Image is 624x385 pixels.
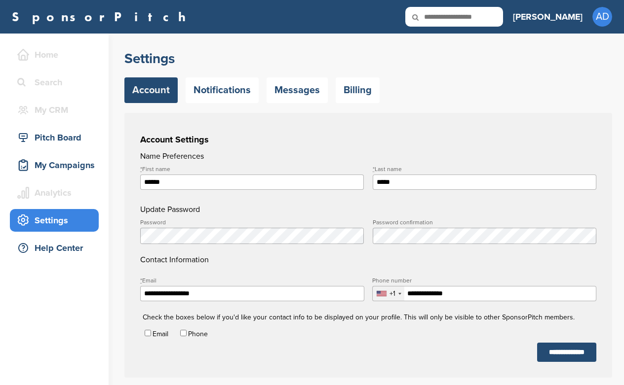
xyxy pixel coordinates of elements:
a: Help Center [10,237,99,259]
label: Email [153,330,168,338]
div: Home [15,46,99,64]
label: Last name [373,166,596,172]
abbr: required [140,277,142,284]
div: Help Center [15,239,99,257]
a: [PERSON_NAME] [513,6,583,28]
abbr: required [140,166,142,173]
div: Settings [15,211,99,229]
a: Billing [336,77,380,103]
a: Home [10,43,99,66]
label: Phone [188,330,208,338]
h3: Account Settings [140,133,596,146]
h4: Update Password [140,204,596,215]
div: +1 [390,290,395,297]
a: Search [10,71,99,94]
div: Selected country [373,286,404,301]
h2: Settings [124,50,612,68]
div: My CRM [15,101,99,119]
div: My Campaigns [15,156,99,174]
label: Email [140,278,364,283]
a: Settings [10,209,99,232]
div: Search [15,73,99,91]
a: Analytics [10,181,99,204]
span: AD [592,7,612,27]
a: SponsorPitch [12,10,192,23]
abbr: required [373,166,375,173]
a: Messages [267,77,328,103]
div: Pitch Board [15,129,99,146]
label: Password [140,219,364,225]
h3: [PERSON_NAME] [513,10,583,24]
h4: Name Preferences [140,150,596,162]
label: Password confirmation [373,219,596,225]
a: Pitch Board [10,126,99,149]
label: First name [140,166,364,172]
div: Analytics [15,184,99,202]
h4: Contact Information [140,219,596,266]
a: My CRM [10,99,99,121]
a: Account [124,77,178,103]
a: My Campaigns [10,154,99,176]
label: Phone number [372,278,596,283]
a: Notifications [186,77,259,103]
